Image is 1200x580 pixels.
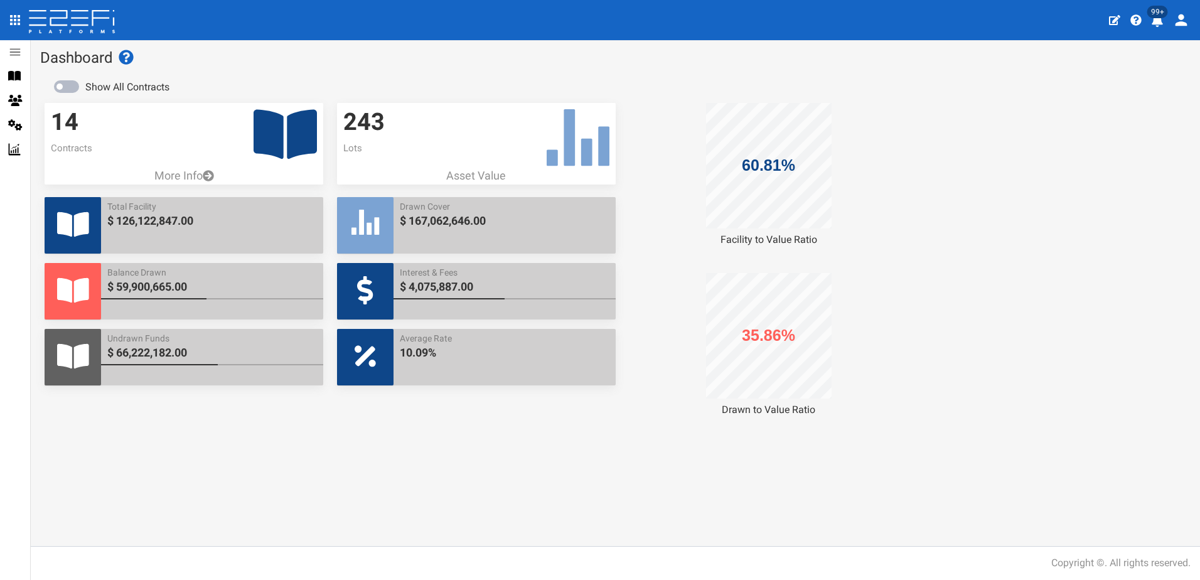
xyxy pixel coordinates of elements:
[51,109,317,136] h3: 14
[107,266,317,279] span: Balance Drawn
[40,50,1191,66] h1: Dashboard
[107,332,317,345] span: Undrawn Funds
[400,279,609,295] span: $ 4,075,887.00
[400,213,609,229] span: $ 167,062,646.00
[45,168,323,184] a: More Info
[107,213,317,229] span: $ 126,122,847.00
[107,279,317,295] span: $ 59,900,665.00
[400,200,609,213] span: Drawn Cover
[400,332,609,345] span: Average Rate
[51,142,317,155] p: Contracts
[629,233,908,247] div: Facility to Value Ratio
[343,142,609,155] p: Lots
[400,345,609,361] span: 10.09%
[629,403,908,417] div: Drawn to Value Ratio
[107,200,317,213] span: Total Facility
[107,345,317,361] span: $ 66,222,182.00
[343,109,609,136] h3: 243
[337,168,616,184] p: Asset Value
[85,80,169,95] label: Show All Contracts
[400,266,609,279] span: Interest & Fees
[1051,556,1191,571] div: Copyright ©. All rights reserved.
